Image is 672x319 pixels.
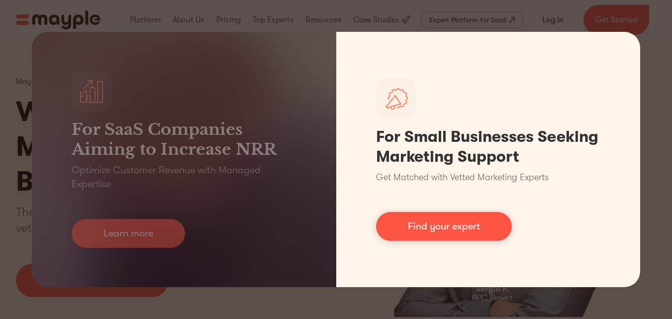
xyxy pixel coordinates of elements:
[72,119,296,159] h3: For SaaS Companies Aiming to Increase NRR
[376,212,512,241] a: Find your expert
[376,171,549,184] p: Get Matched with Vetted Marketing Experts
[72,219,185,248] a: Learn more
[376,127,601,167] h1: For Small Businesses Seeking Marketing Support
[72,163,296,191] p: Optimize Customer Revenue with Managed Expertise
